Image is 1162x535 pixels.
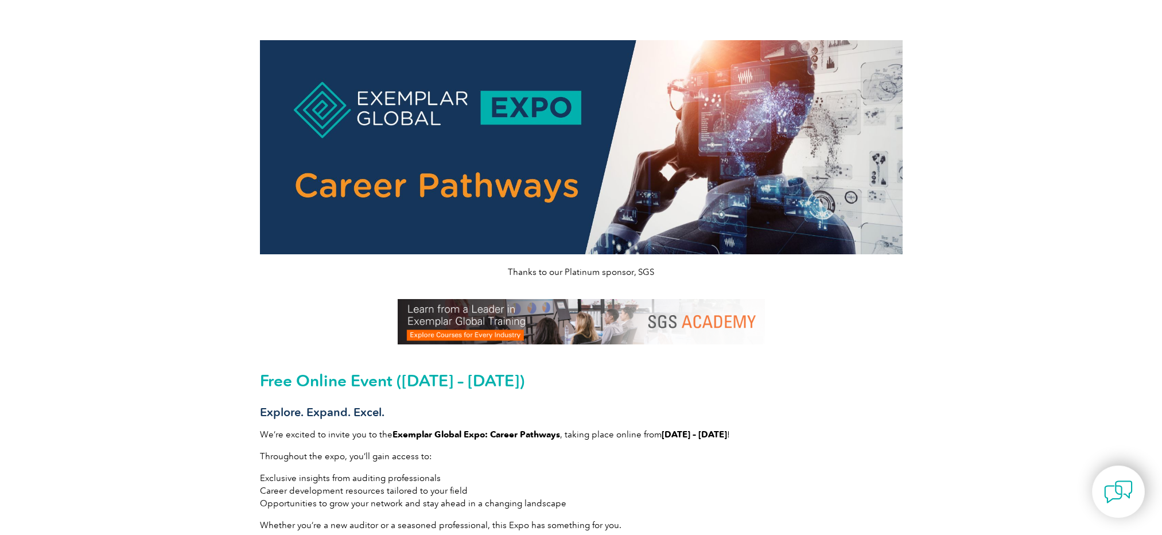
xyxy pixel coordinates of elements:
p: We’re excited to invite you to the , taking place online from ! [260,428,903,441]
li: Career development resources tailored to your field [260,484,903,497]
img: career pathways [260,40,903,254]
p: Whether you’re a new auditor or a seasoned professional, this Expo has something for you. [260,519,903,532]
h3: Explore. Expand. Excel. [260,405,903,420]
strong: [DATE] – [DATE] [662,429,727,440]
li: Opportunities to grow your network and stay ahead in a changing landscape [260,497,903,510]
li: Exclusive insights from auditing professionals [260,472,903,484]
img: contact-chat.png [1104,478,1133,506]
img: SGS [398,299,765,344]
p: Thanks to our Platinum sponsor, SGS [260,266,903,278]
strong: Exemplar Global Expo: Career Pathways [392,429,560,440]
h2: Free Online Event ([DATE] – [DATE]) [260,371,903,390]
p: Throughout the expo, you’ll gain access to: [260,450,903,463]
